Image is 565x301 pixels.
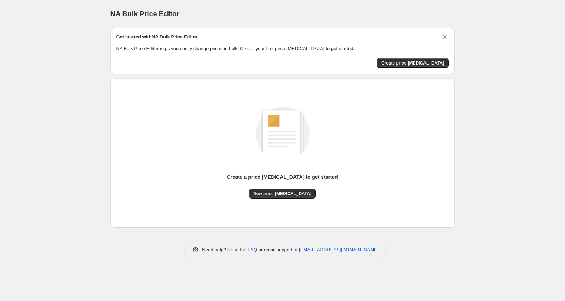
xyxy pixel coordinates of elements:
h2: Get started with NA Bulk Price Editor [116,33,198,41]
p: Create a price [MEDICAL_DATA] to get started [227,173,338,181]
span: Need help? Read the [202,247,248,252]
span: Create price [MEDICAL_DATA] [381,60,444,66]
a: FAQ [248,247,257,252]
span: New price [MEDICAL_DATA] [253,191,311,197]
button: New price [MEDICAL_DATA] [249,189,316,199]
a: [EMAIL_ADDRESS][DOMAIN_NAME] [299,247,378,252]
p: NA Bulk Price Editor helps you easily change prices in bulk. Create your first price [MEDICAL_DAT... [116,45,449,52]
button: Create price change job [377,58,449,68]
span: or email support at [257,247,299,252]
span: NA Bulk Price Editor [110,10,180,18]
button: Dismiss card [441,33,449,41]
